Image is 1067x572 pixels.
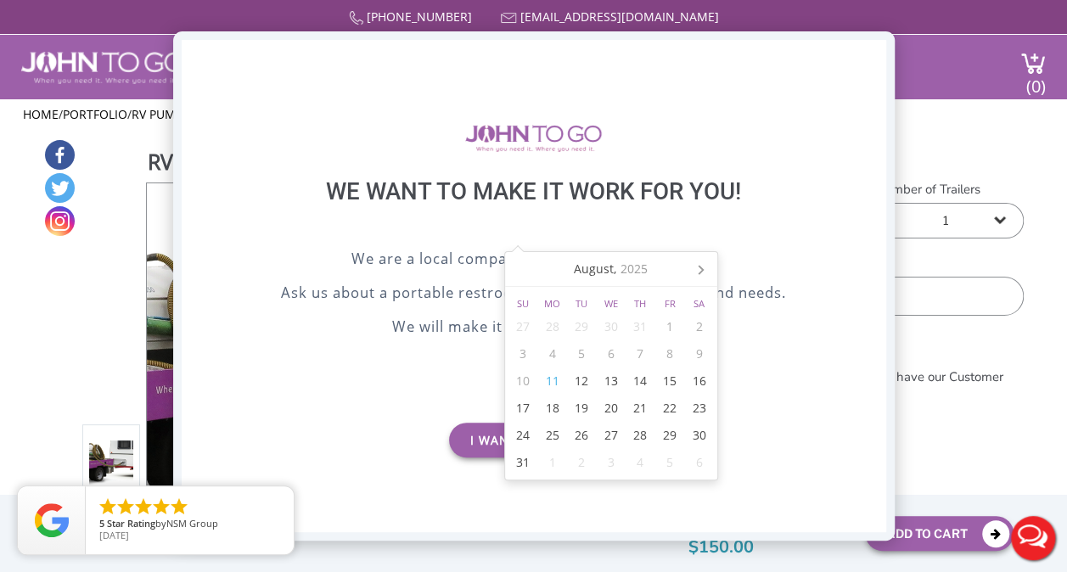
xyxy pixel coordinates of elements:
[655,313,685,340] div: 1
[684,297,714,311] div: Sa
[567,395,597,422] div: 19
[537,395,567,422] div: 18
[224,177,844,248] div: We want to make it work for you!
[626,367,655,395] div: 14
[567,422,597,449] div: 26
[567,367,597,395] div: 12
[626,297,655,311] div: Th
[99,519,280,530] span: by
[567,297,597,311] div: Tu
[999,504,1067,572] button: Live Chat
[133,496,154,517] li: 
[655,340,685,367] div: 8
[596,367,626,395] div: 13
[859,40,885,69] div: X
[224,248,844,273] p: We are a local company. Your next door neighbor!
[655,395,685,422] div: 22
[626,395,655,422] div: 21
[596,395,626,422] div: 20
[684,422,714,449] div: 30
[567,255,654,283] div: August,
[567,449,597,476] div: 2
[567,340,597,367] div: 5
[626,340,655,367] div: 7
[224,316,844,341] p: We will make it work for you,
[107,517,155,530] span: Star Rating
[621,261,648,278] i: 2025
[596,340,626,367] div: 6
[115,496,136,517] li: 
[655,449,685,476] div: 5
[508,340,538,367] div: 3
[537,313,567,340] div: 28
[449,423,619,457] a: I want a Quote
[684,340,714,367] div: 9
[151,496,171,517] li: 
[508,395,538,422] div: 17
[684,367,714,395] div: 16
[224,282,844,307] p: Ask us about a portable restroom that will fit your budget and needs.
[508,367,538,395] div: 10
[508,449,538,476] div: 31
[655,297,685,311] div: Fr
[655,422,685,449] div: 29
[537,422,567,449] div: 25
[596,449,626,476] div: 3
[537,367,567,395] div: 11
[626,313,655,340] div: 31
[537,340,567,367] div: 4
[684,449,714,476] div: 6
[655,367,685,395] div: 15
[537,297,567,311] div: Mo
[99,517,104,530] span: 5
[596,297,626,311] div: We
[35,503,69,537] img: Review Rating
[98,496,118,517] li: 
[465,125,602,152] img: logo of viptogo
[508,297,538,311] div: Su
[99,529,129,541] span: [DATE]
[508,313,538,340] div: 27
[567,313,597,340] div: 29
[508,422,538,449] div: 24
[166,517,218,530] span: NSM Group
[626,449,655,476] div: 4
[684,313,714,340] div: 2
[596,313,626,340] div: 30
[169,496,189,517] li: 
[596,422,626,449] div: 27
[626,422,655,449] div: 28
[537,449,567,476] div: 1
[684,395,714,422] div: 23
